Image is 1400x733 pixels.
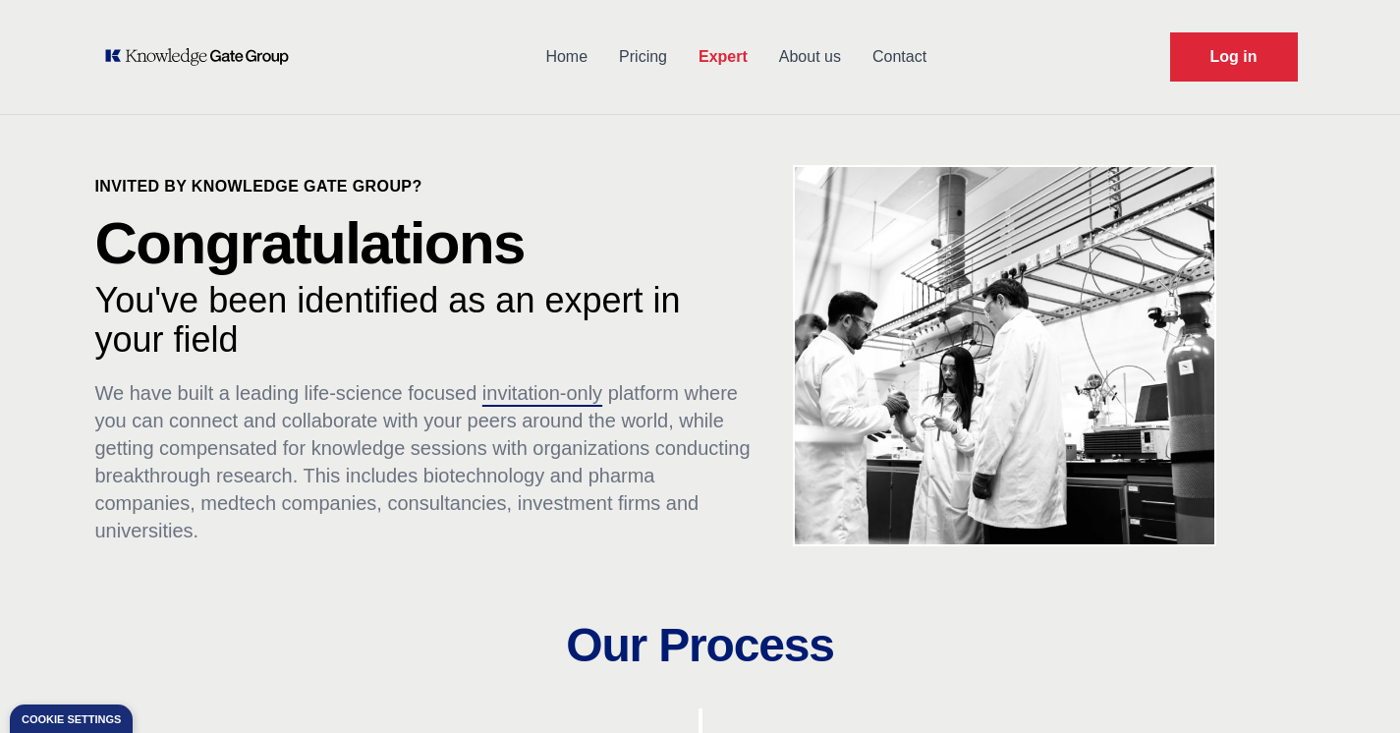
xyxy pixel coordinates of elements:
[683,31,763,83] a: Expert
[763,31,857,83] a: About us
[795,167,1215,544] img: KOL management, KEE, Therapy area experts
[1302,639,1400,733] div: Widget de chat
[95,281,756,360] p: You've been identified as an expert in your field
[95,379,756,544] p: We have built a leading life-science focused platform where you can connect and collaborate with ...
[857,31,942,83] a: Contact
[530,31,603,83] a: Home
[1302,639,1400,733] iframe: Chat Widget
[603,31,683,83] a: Pricing
[22,714,121,725] div: Cookie settings
[103,47,303,67] a: KOL Knowledge Platform: Talk to Key External Experts (KEE)
[95,214,756,273] p: Congratulations
[482,382,602,404] span: invitation-only
[95,175,756,198] p: Invited by Knowledge Gate Group?
[1170,32,1298,82] a: Request Demo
